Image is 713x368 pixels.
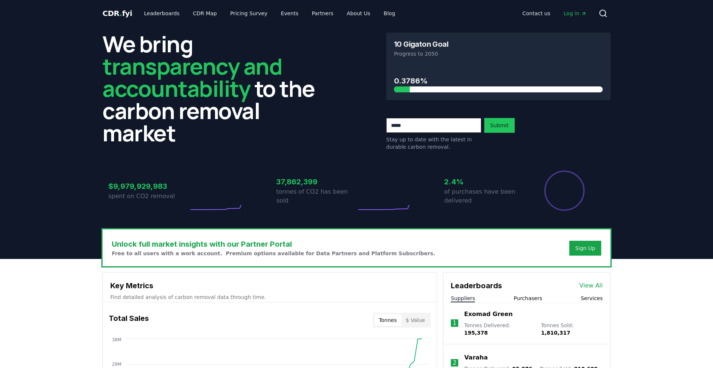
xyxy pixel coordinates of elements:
nav: Main [517,7,593,20]
p: Tonnes Sold : [541,322,603,336]
p: Find detailed analysis of carbon removal data through time. [110,293,429,301]
a: Contact us [517,7,556,20]
h3: Leaderboards [451,280,502,291]
button: Purchasers [514,295,542,302]
p: tonnes of CO2 has been sold [276,187,356,205]
a: Sign Up [575,244,595,252]
h3: 37,862,399 [276,176,356,187]
tspan: 38M [112,337,121,342]
span: . [120,9,122,18]
h3: $9,979,929,983 [108,181,189,192]
a: CDR.fyi [102,8,132,19]
a: Exomad Green [464,310,513,319]
a: Leaderboards [138,7,186,20]
a: Varaha [464,353,488,362]
button: $ Value [401,314,430,326]
p: 1 [453,319,456,328]
button: Services [581,295,603,302]
a: Pricing Survey [224,7,273,20]
button: Sign Up [569,241,601,256]
p: Stay up to date with the latest in durable carbon removal. [386,136,481,151]
p: of purchases have been delivered [444,187,524,205]
p: Free to all users with a work account. Premium options available for Data Partners and Platform S... [112,250,435,257]
button: Submit [484,118,515,133]
h3: Key Metrics [110,280,429,291]
h3: 10 Gigaton Goal [394,40,448,48]
h3: 0.3786% [394,75,603,86]
nav: Main [138,7,401,20]
p: spent on CO2 removal [108,192,189,201]
a: Log in [558,7,593,20]
p: 2 [453,358,456,367]
a: Blog [378,7,401,20]
h2: We bring to the carbon removal market [102,33,327,144]
button: Tonnes [374,314,401,326]
button: Suppliers [451,295,475,302]
h3: 2.4% [444,176,524,187]
p: Progress to 2050 [394,50,603,57]
span: transparency and accountability [102,51,282,103]
span: Log in [564,10,587,17]
tspan: 29M [112,362,121,367]
span: CDR fyi [102,9,132,18]
span: 1,810,317 [541,330,570,336]
h3: Total Sales [109,313,149,328]
a: Partners [306,7,339,20]
h3: Unlock full market insights with our Partner Portal [112,239,435,250]
span: 195,378 [464,330,488,336]
p: Tonnes Delivered : [464,322,534,336]
div: Percentage of sales delivered [544,170,585,211]
a: About Us [341,7,376,20]
a: Events [275,7,304,20]
a: CDR Map [187,7,223,20]
a: View All [579,281,603,290]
